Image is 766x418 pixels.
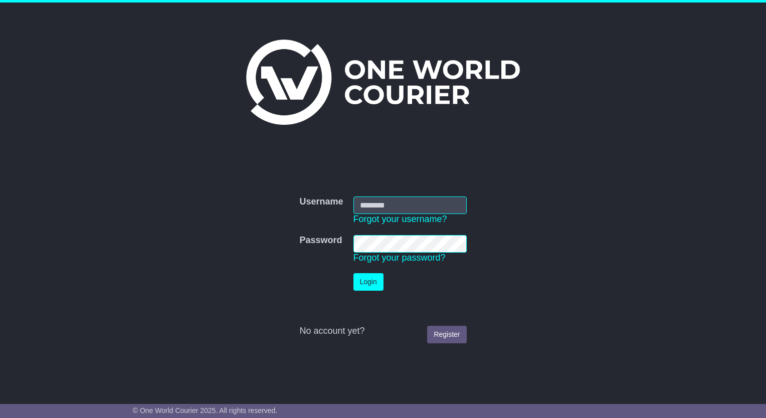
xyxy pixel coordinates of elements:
[299,196,343,207] label: Username
[353,253,446,263] a: Forgot your password?
[133,406,278,414] span: © One World Courier 2025. All rights reserved.
[246,40,520,125] img: One World
[427,326,466,343] a: Register
[299,326,466,337] div: No account yet?
[353,214,447,224] a: Forgot your username?
[353,273,384,291] button: Login
[299,235,342,246] label: Password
